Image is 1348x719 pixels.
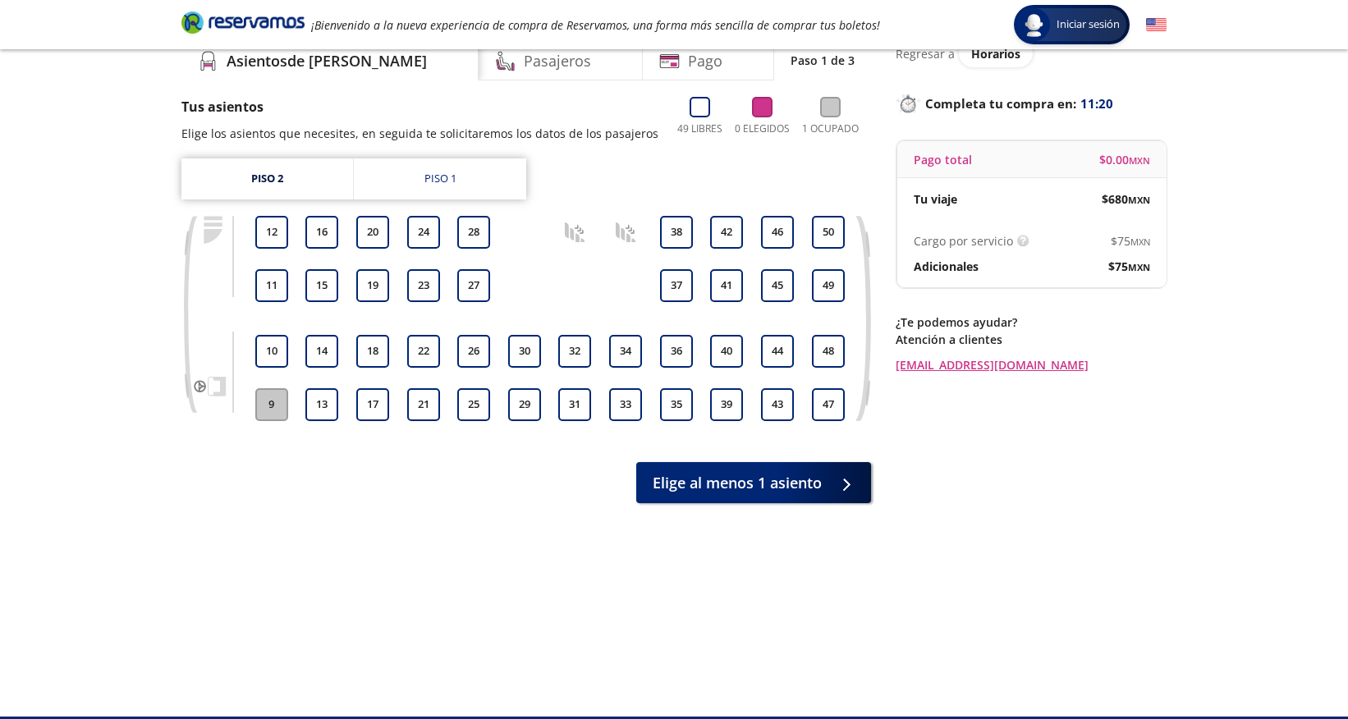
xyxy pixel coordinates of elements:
p: Elige los asientos que necesites, en seguida te solicitaremos los datos de los pasajeros [181,125,658,142]
small: MXN [1129,154,1150,167]
button: 34 [609,335,642,368]
span: $ 75 [1108,258,1150,275]
button: 22 [407,335,440,368]
p: 49 Libres [677,121,722,136]
span: Elige al menos 1 asiento [653,472,822,494]
button: 11 [255,269,288,302]
div: Piso 1 [424,171,456,187]
button: 10 [255,335,288,368]
button: 15 [305,269,338,302]
div: Regresar a ver horarios [896,39,1167,67]
p: 1 Ocupado [802,121,859,136]
button: 49 [812,269,845,302]
span: 11:20 [1080,94,1113,113]
button: 43 [761,388,794,421]
button: 31 [558,388,591,421]
a: Brand Logo [181,10,305,39]
button: 14 [305,335,338,368]
button: 48 [812,335,845,368]
button: 40 [710,335,743,368]
button: 27 [457,269,490,302]
span: Horarios [971,46,1020,62]
em: ¡Bienvenido a la nueva experiencia de compra de Reservamos, una forma más sencilla de comprar tus... [311,17,880,33]
p: Adicionales [914,258,979,275]
button: 37 [660,269,693,302]
button: 35 [660,388,693,421]
button: 33 [609,388,642,421]
small: MXN [1130,236,1150,248]
p: Paso 1 de 3 [791,52,855,69]
span: Iniciar sesión [1050,16,1126,33]
p: Atención a clientes [896,331,1167,348]
span: $ 680 [1102,190,1150,208]
button: 20 [356,216,389,249]
button: Elige al menos 1 asiento [636,462,871,503]
button: 19 [356,269,389,302]
a: Piso 1 [354,158,526,199]
button: 25 [457,388,490,421]
span: $ 75 [1111,232,1150,250]
button: 36 [660,335,693,368]
button: English [1146,15,1167,35]
button: 13 [305,388,338,421]
button: 38 [660,216,693,249]
button: 32 [558,335,591,368]
button: 39 [710,388,743,421]
button: 16 [305,216,338,249]
button: 45 [761,269,794,302]
button: 21 [407,388,440,421]
button: 41 [710,269,743,302]
h4: Pago [688,50,722,72]
button: 18 [356,335,389,368]
button: 26 [457,335,490,368]
button: 23 [407,269,440,302]
button: 42 [710,216,743,249]
a: Piso 2 [181,158,353,199]
a: [EMAIL_ADDRESS][DOMAIN_NAME] [896,356,1167,373]
i: Brand Logo [181,10,305,34]
p: Tu viaje [914,190,957,208]
p: ¿Te podemos ayudar? [896,314,1167,331]
button: 28 [457,216,490,249]
small: MXN [1128,261,1150,273]
p: 0 Elegidos [735,121,790,136]
button: 44 [761,335,794,368]
p: Tus asientos [181,97,658,117]
p: Completa tu compra en : [896,92,1167,115]
button: 50 [812,216,845,249]
button: 24 [407,216,440,249]
button: 46 [761,216,794,249]
small: MXN [1128,194,1150,206]
p: Cargo por servicio [914,232,1013,250]
span: $ 0.00 [1099,151,1150,168]
p: Regresar a [896,45,955,62]
button: 29 [508,388,541,421]
button: 47 [812,388,845,421]
h4: Pasajeros [524,50,591,72]
p: Pago total [914,151,972,168]
h4: Asientos de [PERSON_NAME] [227,50,427,72]
button: 9 [255,388,288,421]
button: 17 [356,388,389,421]
button: 12 [255,216,288,249]
button: 30 [508,335,541,368]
